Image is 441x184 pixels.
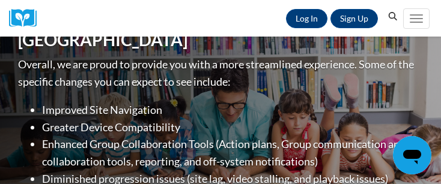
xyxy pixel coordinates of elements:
a: Register [330,9,378,28]
li: Enhanced Group Collaboration Tools (Action plans, Group communication and collaboration tools, re... [42,135,423,170]
p: Overall, we are proud to provide you with a more streamlined experience. Some of the specific cha... [18,56,423,91]
img: Logo brand [9,9,45,28]
iframe: Button to launch messaging window [393,136,431,174]
a: Log In [286,9,327,28]
button: Search [384,10,402,24]
li: Greater Device Compatibility [42,119,423,136]
li: Improved Site Navigation [42,101,423,119]
a: Cox Campus [9,9,45,28]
